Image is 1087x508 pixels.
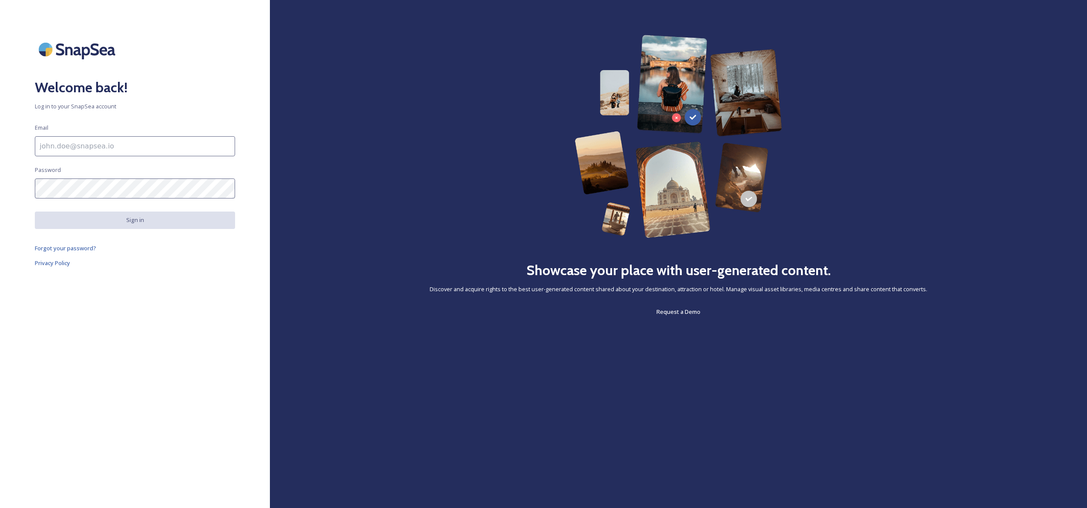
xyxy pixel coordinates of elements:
input: john.doe@snapsea.io [35,136,235,156]
span: Email [35,124,48,132]
span: Discover and acquire rights to the best user-generated content shared about your destination, att... [430,285,927,293]
img: 63b42ca75bacad526042e722_Group%20154-p-800.png [575,35,782,238]
h2: Welcome back! [35,77,235,98]
span: Log in to your SnapSea account [35,102,235,111]
img: SnapSea Logo [35,35,122,64]
span: Forgot your password? [35,244,96,252]
button: Sign in [35,212,235,229]
a: Forgot your password? [35,243,235,253]
span: Request a Demo [656,308,700,316]
a: Privacy Policy [35,258,235,268]
span: Privacy Policy [35,259,70,267]
span: Password [35,166,61,174]
h2: Showcase your place with user-generated content. [526,260,831,281]
a: Request a Demo [656,306,700,317]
